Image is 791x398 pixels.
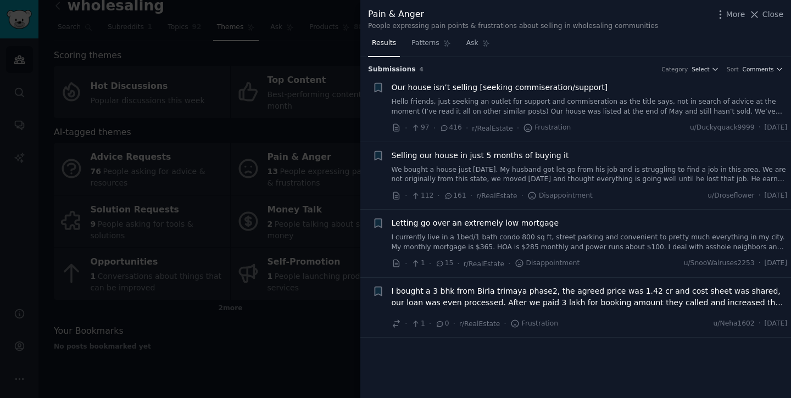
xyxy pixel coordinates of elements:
[368,8,658,21] div: Pain & Anger
[759,259,761,268] span: ·
[420,66,424,72] span: 4
[368,65,416,75] span: Submission s
[411,259,425,268] span: 1
[765,123,787,133] span: [DATE]
[368,21,658,31] div: People expressing pain points & frustrations about selling in wholesaling communities
[765,191,787,201] span: [DATE]
[684,259,755,268] span: u/SnooWalruses2253
[459,320,500,328] span: r/RealEstate
[411,38,439,48] span: Patterns
[429,318,431,329] span: ·
[690,123,755,133] span: u/Duckyquack9999
[759,319,761,329] span: ·
[392,233,788,252] a: I currently live in a 1bed/1 bath condo 800 sq ft, street parking and convenient to pretty much e...
[470,190,472,201] span: ·
[439,123,462,133] span: 416
[435,319,449,329] span: 0
[368,35,400,57] a: Results
[392,150,569,161] a: Selling our house in just 5 months of buying it
[453,318,455,329] span: ·
[714,319,755,329] span: u/Neha1602
[508,258,510,270] span: ·
[661,65,688,73] div: Category
[476,192,517,200] span: r/RealEstate
[692,65,719,73] button: Select
[437,190,439,201] span: ·
[504,318,506,329] span: ·
[463,35,494,57] a: Ask
[759,191,761,201] span: ·
[444,191,466,201] span: 161
[405,122,407,134] span: ·
[372,38,396,48] span: Results
[749,9,783,20] button: Close
[411,319,425,329] span: 1
[523,123,571,133] span: Frustration
[759,123,761,133] span: ·
[405,190,407,201] span: ·
[715,9,745,20] button: More
[457,258,459,270] span: ·
[405,258,407,270] span: ·
[708,191,754,201] span: u/Droseflower
[527,191,593,201] span: Disappointment
[429,258,431,270] span: ·
[466,38,478,48] span: Ask
[392,217,559,229] a: Letting go over an extremely low mortgage
[692,65,709,73] span: Select
[392,82,608,93] a: Our house isn’t selling [seeking commiseration/support]
[392,165,788,184] a: We bought a house just [DATE]. My husband got let go from his job and is struggling to find a job...
[392,97,788,116] a: Hello friends, just seeking an outlet for support and commiseration as the title says, not in sea...
[472,125,513,132] span: r/RealEstate
[435,259,453,268] span: 15
[727,65,739,73] div: Sort
[743,65,774,73] span: Comments
[510,319,558,329] span: Frustration
[726,9,745,20] span: More
[517,122,519,134] span: ·
[408,35,454,57] a: Patterns
[515,259,580,268] span: Disappointment
[464,260,504,268] span: r/RealEstate
[765,319,787,329] span: [DATE]
[392,285,788,309] a: I bought a 3 bhk from Birla trimaya phase2, the agreed price was 1.42 cr and cost sheet was share...
[466,122,468,134] span: ·
[411,123,429,133] span: 97
[521,190,523,201] span: ·
[765,259,787,268] span: [DATE]
[433,122,436,134] span: ·
[405,318,407,329] span: ·
[411,191,433,201] span: 112
[762,9,783,20] span: Close
[743,65,783,73] button: Comments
